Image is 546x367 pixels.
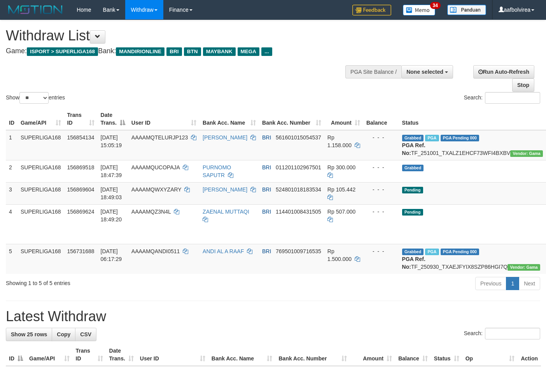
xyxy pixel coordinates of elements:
a: [PERSON_NAME] [203,186,247,193]
span: CSV [80,331,91,337]
span: MAYBANK [203,47,236,56]
th: Game/API: activate to sort column ascending [26,344,73,366]
span: Copy [57,331,70,337]
span: 156854134 [67,134,94,141]
span: None selected [406,69,443,75]
img: Button%20Memo.svg [403,5,436,16]
h4: Game: Bank: [6,47,356,55]
img: panduan.png [447,5,486,15]
td: 2 [6,160,17,182]
div: Showing 1 to 5 of 5 entries [6,276,222,287]
a: Run Auto-Refresh [473,65,534,78]
a: Next [519,277,540,290]
span: BRI [262,248,271,254]
b: PGA Ref. No: [402,256,425,270]
span: [DATE] 18:49:03 [101,186,122,200]
span: PGA Pending [441,249,479,255]
span: Pending [402,209,423,216]
span: MEGA [238,47,260,56]
a: [PERSON_NAME] [203,134,247,141]
td: SUPERLIGA168 [17,160,64,182]
span: AAAAMQWXYZARY [131,186,182,193]
span: Vendor URL: https://trx31.1velocity.biz [510,150,543,157]
button: None selected [401,65,453,78]
span: Rp 105.442 [327,186,355,193]
span: 156869518 [67,164,94,170]
span: BRI [166,47,182,56]
a: Stop [512,78,534,92]
td: SUPERLIGA168 [17,244,64,274]
th: Date Trans.: activate to sort column ascending [106,344,137,366]
th: Status: activate to sort column ascending [431,344,462,366]
a: ANDI AL A RAAF [203,248,244,254]
span: Grabbed [402,165,424,171]
label: Show entries [6,92,65,104]
span: Copy 114401008431505 to clipboard [276,209,321,215]
div: - - - [366,247,396,255]
span: [DATE] 15:05:19 [101,134,122,148]
th: Bank Acc. Number: activate to sort column ascending [259,108,324,130]
td: TF_250930_TXAEJFYIX8SZP86HGI7Q [399,244,546,274]
img: Feedback.jpg [352,5,391,16]
th: Game/API: activate to sort column ascending [17,108,64,130]
span: Copy 524801018183534 to clipboard [276,186,321,193]
th: Balance: activate to sort column ascending [395,344,431,366]
span: AAAAMQANDI0511 [131,248,180,254]
th: Bank Acc. Name: activate to sort column ascending [208,344,276,366]
td: 4 [6,204,17,244]
td: 5 [6,244,17,274]
th: Bank Acc. Number: activate to sort column ascending [275,344,350,366]
th: Trans ID: activate to sort column ascending [64,108,98,130]
div: - - - [366,163,396,171]
th: Op: activate to sort column ascending [462,344,518,366]
span: BRI [262,164,271,170]
th: ID: activate to sort column descending [6,344,26,366]
th: ID [6,108,17,130]
th: Amount: activate to sort column ascending [324,108,363,130]
div: - - - [366,208,396,216]
td: 1 [6,130,17,160]
span: Marked by aafsengchandara [425,135,439,141]
a: Copy [52,328,75,341]
div: - - - [366,134,396,141]
span: AAAAMQZ3N4L [131,209,171,215]
span: 156869624 [67,209,94,215]
span: ... [261,47,272,56]
img: MOTION_logo.png [6,4,65,16]
span: PGA Pending [441,135,479,141]
a: Show 25 rows [6,328,52,341]
span: [DATE] 18:47:39 [101,164,122,178]
span: AAAAMQTELURJP123 [131,134,188,141]
h1: Latest Withdraw [6,309,540,324]
span: Rp 300.000 [327,164,355,170]
span: [DATE] 18:49:20 [101,209,122,223]
span: AAAAMQUCOPAJA [131,164,180,170]
span: Grabbed [402,249,424,255]
span: 34 [430,2,441,9]
span: BRI [262,209,271,215]
td: SUPERLIGA168 [17,204,64,244]
th: User ID: activate to sort column ascending [137,344,208,366]
a: PURNOMO SAPUTR [203,164,231,178]
span: Pending [402,187,423,193]
span: Marked by aafromsomean [425,249,439,255]
span: BRI [262,134,271,141]
a: ZAENAL MUTTAQI [203,209,249,215]
b: PGA Ref. No: [402,142,425,156]
span: Vendor URL: https://trx31.1velocity.biz [507,264,540,271]
span: Rp 1.500.000 [327,248,352,262]
span: BRI [262,186,271,193]
a: CSV [75,328,96,341]
a: Previous [475,277,506,290]
th: Trans ID: activate to sort column ascending [73,344,106,366]
td: SUPERLIGA168 [17,130,64,160]
span: Rp 1.158.000 [327,134,352,148]
label: Search: [464,328,540,339]
input: Search: [485,92,540,104]
td: 3 [6,182,17,204]
span: Show 25 rows [11,331,47,337]
span: [DATE] 06:17:29 [101,248,122,262]
th: Bank Acc. Name: activate to sort column ascending [199,108,259,130]
th: User ID: activate to sort column ascending [128,108,199,130]
div: - - - [366,186,396,193]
